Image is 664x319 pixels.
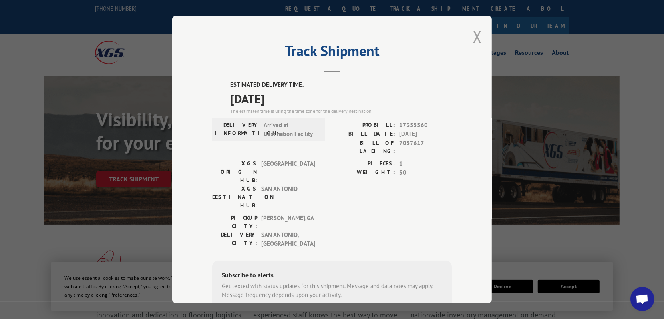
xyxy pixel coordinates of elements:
[261,159,315,184] span: [GEOGRAPHIC_DATA]
[212,45,452,60] h2: Track Shipment
[399,159,452,168] span: 1
[399,138,452,155] span: 7057617
[261,213,315,230] span: [PERSON_NAME] , GA
[215,120,260,138] label: DELIVERY INFORMATION:
[212,184,257,209] label: XGS DESTINATION HUB:
[222,270,442,281] div: Subscribe to alerts
[230,80,452,90] label: ESTIMATED DELIVERY TIME:
[212,159,257,184] label: XGS ORIGIN HUB:
[332,138,395,155] label: BILL OF LADING:
[332,120,395,130] label: PROBILL:
[332,130,395,139] label: BILL DATE:
[399,130,452,139] span: [DATE]
[264,120,318,138] span: Arrived at Destination Facility
[230,89,452,107] span: [DATE]
[473,26,482,47] button: Close modal
[261,230,315,248] span: SAN ANTONIO , [GEOGRAPHIC_DATA]
[212,213,257,230] label: PICKUP CITY:
[261,184,315,209] span: SAN ANTONIO
[630,287,654,311] div: Open chat
[399,168,452,177] span: 50
[212,230,257,248] label: DELIVERY CITY:
[222,281,442,299] div: Get texted with status updates for this shipment. Message and data rates may apply. Message frequ...
[399,120,452,130] span: 17355560
[230,107,452,114] div: The estimated time is using the time zone for the delivery destination.
[332,159,395,168] label: PIECES:
[332,168,395,177] label: WEIGHT:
